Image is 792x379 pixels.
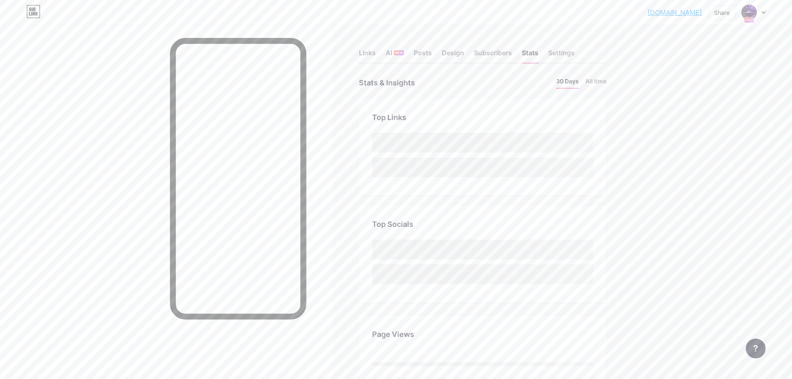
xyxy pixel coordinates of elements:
div: Top Socials [372,219,593,230]
div: Share [714,8,730,17]
div: Stats [522,48,538,63]
a: [DOMAIN_NAME] [648,7,702,17]
div: Subscribers [474,48,512,63]
div: Top Links [372,112,593,123]
div: Page Views [372,329,593,340]
div: Stats & Insights [359,77,415,89]
img: horoscope2025 [741,5,757,20]
li: 30 Days [556,77,579,89]
div: Posts [414,48,432,63]
span: NEW [395,50,403,55]
li: All time [585,77,606,89]
div: Settings [548,48,575,63]
div: Links [359,48,376,63]
div: Design [442,48,464,63]
div: AI [386,48,404,63]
